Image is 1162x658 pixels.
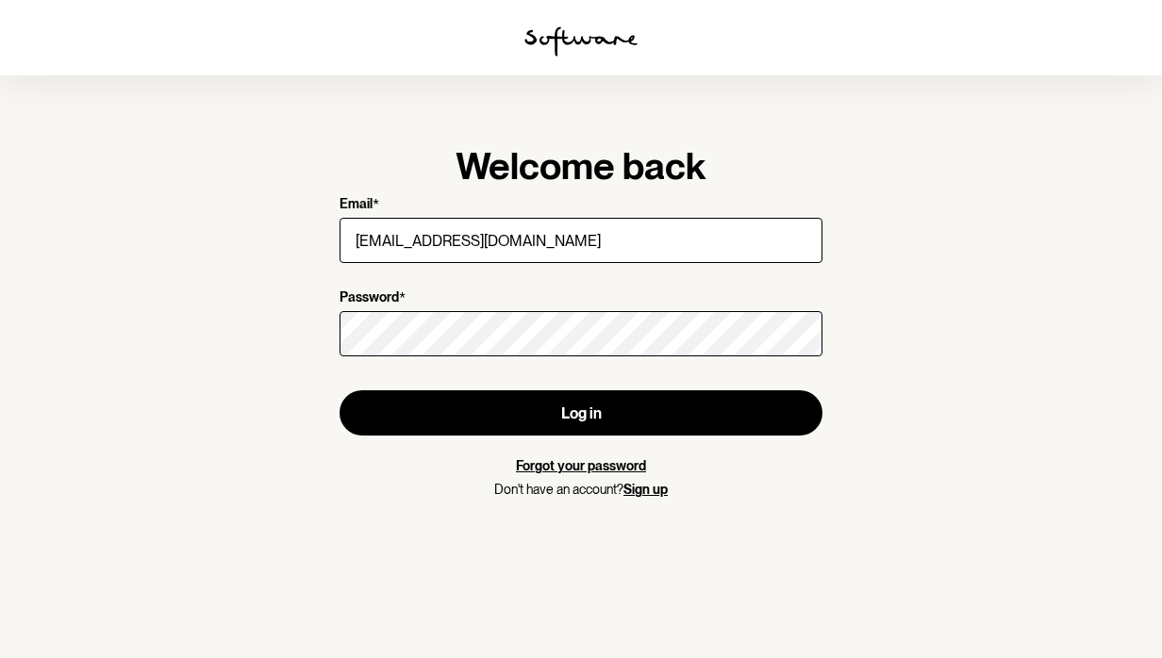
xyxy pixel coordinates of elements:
p: Don't have an account? [340,482,822,498]
a: Sign up [623,482,668,497]
p: Password [340,289,399,307]
h1: Welcome back [340,143,822,189]
a: Forgot your password [516,458,646,473]
p: Email [340,196,373,214]
button: Log in [340,390,822,436]
img: software logo [524,26,638,57]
